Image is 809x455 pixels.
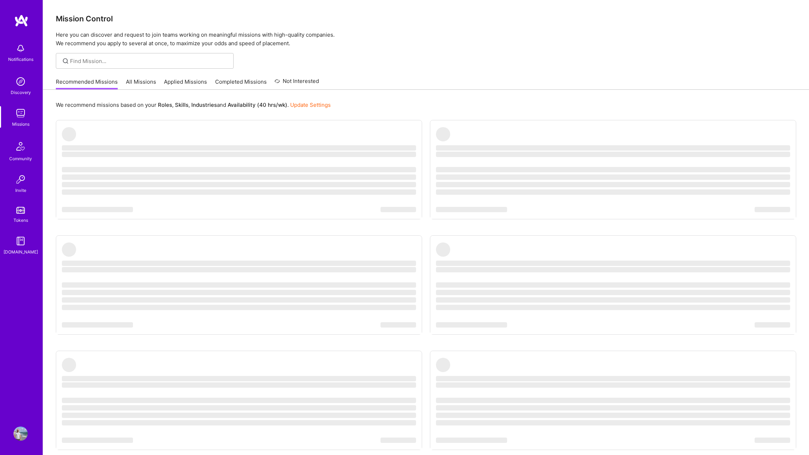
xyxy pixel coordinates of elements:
[14,216,28,224] div: Tokens
[290,101,331,108] a: Update Settings
[14,41,28,56] img: bell
[56,78,118,90] a: Recommended Missions
[4,248,38,256] div: [DOMAIN_NAME]
[12,120,30,128] div: Missions
[275,77,319,90] a: Not Interested
[164,78,207,90] a: Applied Missions
[158,101,172,108] b: Roles
[62,57,70,65] i: icon SearchGrey
[56,101,331,109] p: We recommend missions based on your , , and .
[15,187,26,194] div: Invite
[16,207,25,214] img: tokens
[215,78,267,90] a: Completed Missions
[14,74,28,89] img: discovery
[8,56,33,63] div: Notifications
[191,101,217,108] b: Industries
[12,427,30,441] a: User Avatar
[11,89,31,96] div: Discovery
[14,106,28,120] img: teamwork
[126,78,156,90] a: All Missions
[70,57,228,65] input: Find Mission...
[56,31,796,48] p: Here you can discover and request to join teams working on meaningful missions with high-quality ...
[14,172,28,187] img: Invite
[14,14,28,27] img: logo
[228,101,287,108] b: Availability (40 hrs/wk)
[175,101,188,108] b: Skills
[14,234,28,248] img: guide book
[14,427,28,441] img: User Avatar
[12,138,29,155] img: Community
[56,14,796,23] h3: Mission Control
[9,155,32,162] div: Community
